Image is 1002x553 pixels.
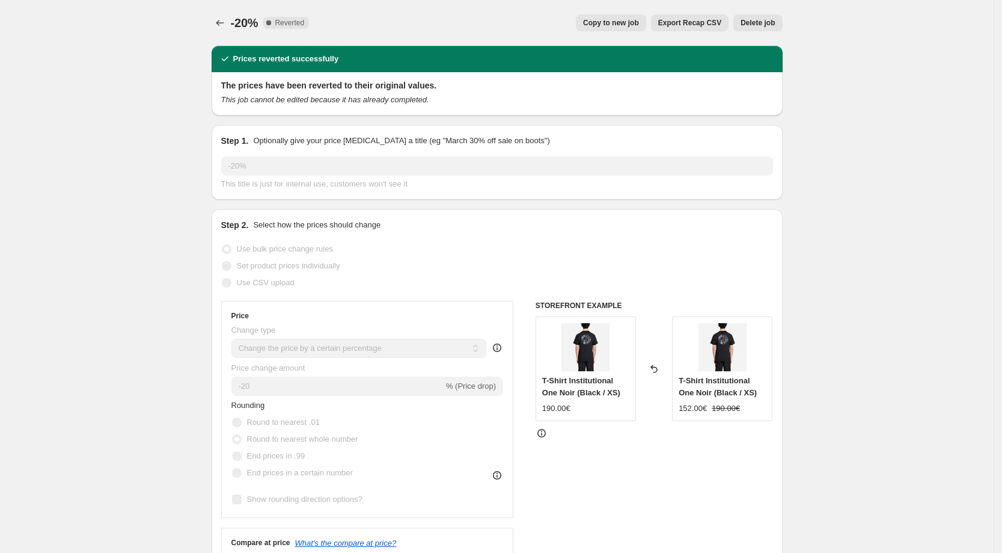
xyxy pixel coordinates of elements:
[247,418,320,427] span: Round to nearest .01
[247,495,362,504] span: Show rounding direction options?
[247,434,358,443] span: Round to nearest whole number
[237,261,340,270] span: Set product prices individually
[651,14,729,31] button: Export Recap CSV
[247,468,353,477] span: End prices in a certain number
[698,323,747,371] img: K1S152100020-S0080V0029_1_80x.jpg
[679,376,757,397] span: T-Shirt Institutional One Noir (Black / XS)
[658,18,721,28] span: Export Recap CSV
[231,16,258,29] span: -20%
[231,363,305,372] span: Price change amount
[212,14,228,31] button: Price change jobs
[576,14,646,31] button: Copy to new job
[221,95,429,104] i: This job cannot be edited because it has already completed.
[221,156,773,176] input: 30% off holiday sale
[231,538,290,548] h3: Compare at price
[231,377,444,396] input: -15
[221,219,249,231] h2: Step 2.
[233,53,339,65] h2: Prices reverted successfully
[491,342,503,354] div: help
[295,539,397,548] button: What's the compare at price?
[679,403,707,415] div: 152.00€
[542,403,570,415] div: 190.00€
[237,244,333,253] span: Use bulk price change rules
[221,179,408,188] span: This title is just for internal use, customers won't see it
[237,278,295,287] span: Use CSV upload
[275,18,304,28] span: Reverted
[221,79,773,91] h2: The prices have been reverted to their original values.
[712,403,740,415] strike: 190.00€
[583,18,639,28] span: Copy to new job
[733,14,782,31] button: Delete job
[231,326,276,335] span: Change type
[231,311,249,321] h3: Price
[561,323,609,371] img: K1S152100020-S0080V0029_1_80x.jpg
[542,376,620,397] span: T-Shirt Institutional One Noir (Black / XS)
[253,219,380,231] p: Select how the prices should change
[741,18,775,28] span: Delete job
[446,382,496,391] span: % (Price drop)
[247,451,305,460] span: End prices in .99
[231,401,265,410] span: Rounding
[536,301,773,310] h6: STOREFRONT EXAMPLE
[253,135,549,147] p: Optionally give your price [MEDICAL_DATA] a title (eg "March 30% off sale on boots")
[221,135,249,147] h2: Step 1.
